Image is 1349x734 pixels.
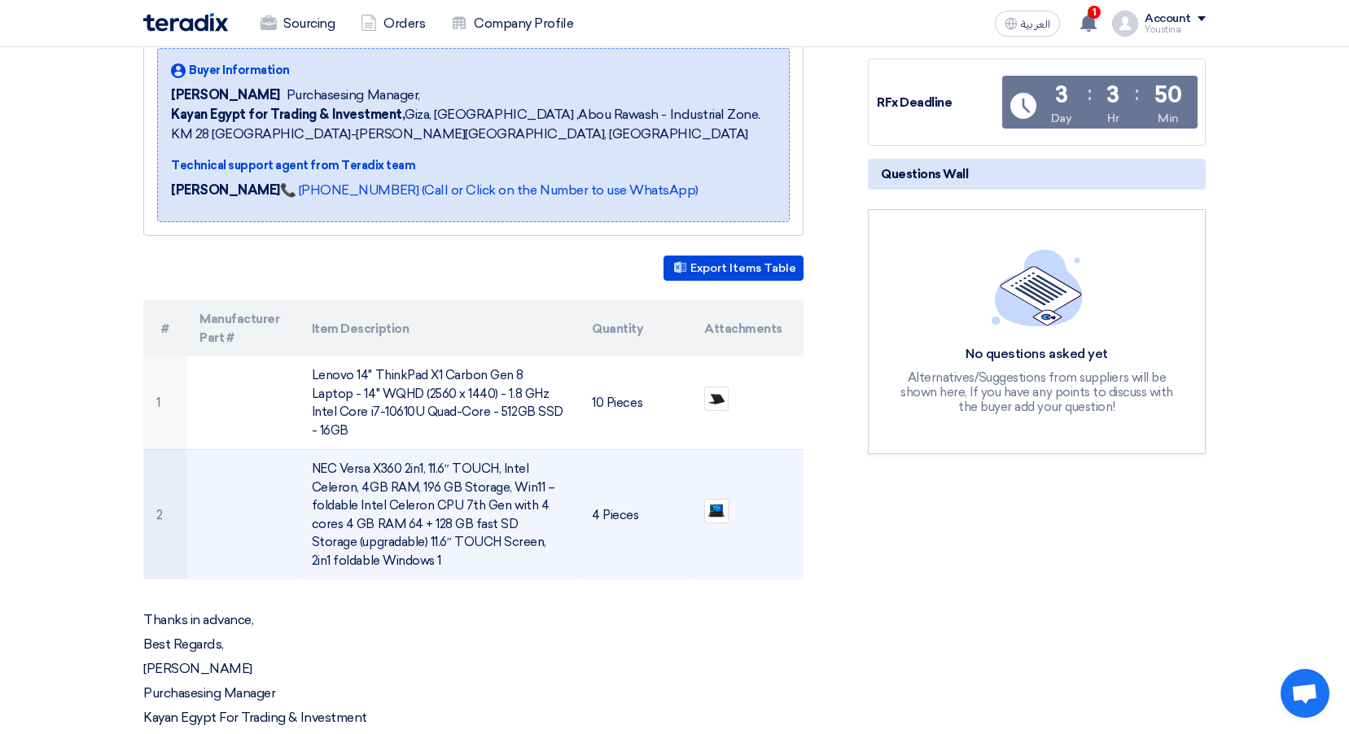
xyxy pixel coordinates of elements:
[1154,84,1181,107] div: 50
[171,107,405,122] b: Kayan Egypt for Trading & Investment,
[1145,25,1206,34] div: Youstina
[1051,110,1072,127] div: Day
[171,85,280,105] span: [PERSON_NAME]
[247,6,348,42] a: Sourcing
[691,300,804,356] th: Attachments
[899,346,1176,363] div: No questions asked yet
[1145,12,1191,26] div: Account
[1088,6,1101,19] span: 1
[143,661,804,677] p: [PERSON_NAME]
[1021,19,1050,30] span: العربية
[186,300,299,356] th: Manufacturer Part #
[1135,79,1139,108] div: :
[143,612,804,628] p: Thanks in advance,
[189,62,290,79] span: Buyer Information
[299,300,580,356] th: Item Description
[579,450,691,580] td: 4 Pieces
[899,370,1176,414] div: Alternatives/Suggestions from suppliers will be shown here, If you have any points to discuss wit...
[877,94,999,112] div: RFx Deadline
[705,391,728,408] img: WhatsApp_Image__at__PM_1755496522522.jpeg
[348,6,438,42] a: Orders
[1106,84,1119,107] div: 3
[664,256,804,281] button: Export Items Table
[1158,110,1179,127] div: Min
[143,356,186,450] td: 1
[143,685,804,701] p: Purchasesing Manager
[1281,669,1329,718] a: Open chat
[143,450,186,580] td: 2
[579,300,691,356] th: Quantity
[171,157,776,174] div: Technical support agent from Teradix team
[143,636,804,653] p: Best Regards,
[143,300,186,356] th: #
[579,356,691,450] td: 10 Pieces
[705,502,728,519] img: WhatsApp_Image__at__PM_1755496526735.jpeg
[992,249,1083,325] img: empty_state_list.svg
[1055,84,1068,107] div: 3
[143,13,228,32] img: Teradix logo
[171,105,776,144] span: Giza, [GEOGRAPHIC_DATA] ,Abou Rawash - Industrial Zone. KM 28 [GEOGRAPHIC_DATA]-[PERSON_NAME][GEO...
[995,11,1060,37] button: العربية
[299,450,580,580] td: NEC Versa X360 2in1, 11.6″ TOUCH, Intel Celeron, 4GB RAM, 196 GB Storage, Win11 – foldable Intel ...
[1107,110,1119,127] div: Hr
[299,356,580,450] td: Lenovo 14" ThinkPad X1 Carbon Gen 8 Laptop - 14" WQHD (2560 x 1440) - 1.8 GHz Intel Core i7-10610...
[438,6,586,42] a: Company Profile
[287,85,420,105] span: Purchasesing Manager,
[1112,11,1138,37] img: profile_test.png
[143,710,804,726] p: Kayan Egypt For Trading & Investment
[1088,79,1092,108] div: :
[280,182,699,198] a: 📞 [PHONE_NUMBER] (Call or Click on the Number to use WhatsApp)
[881,165,968,183] span: Questions Wall
[171,182,280,198] strong: [PERSON_NAME]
